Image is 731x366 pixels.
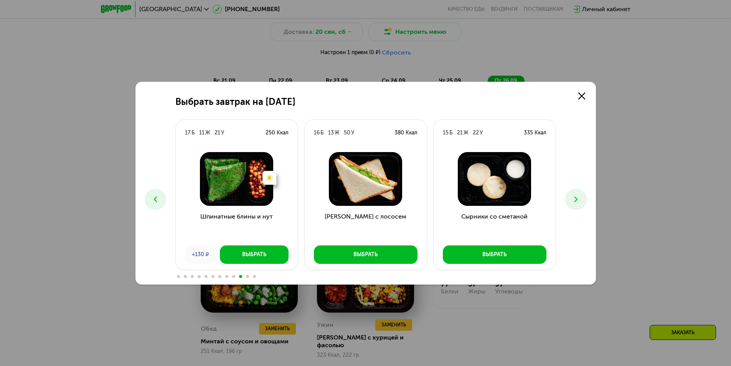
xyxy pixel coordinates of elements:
h3: Шпинатные блины и нут [176,212,298,240]
div: У [480,129,483,137]
div: 21 [457,129,463,137]
div: 335 Ккал [524,129,546,137]
div: 50 [344,129,350,137]
div: 250 Ккал [266,129,289,137]
img: Шпинатные блины и нут [182,152,292,206]
div: Выбрать [482,251,507,258]
div: Б [320,129,323,137]
div: Ж [464,129,468,137]
div: У [351,129,354,137]
div: 17 [185,129,191,137]
div: У [221,129,224,137]
div: 13 [328,129,334,137]
div: 15 [443,129,449,137]
div: +130 ₽ [185,245,216,264]
button: Выбрать [220,245,289,264]
img: Сэндвич с лососем [311,152,421,206]
div: 380 Ккал [394,129,417,137]
div: Б [449,129,452,137]
div: Выбрать [353,251,378,258]
h2: Выбрать завтрак на [DATE] [175,96,295,107]
div: 16 [314,129,320,137]
h3: [PERSON_NAME] с лососем [305,212,427,240]
button: Выбрать [443,245,546,264]
div: 11 [199,129,205,137]
div: Б [191,129,195,137]
button: Выбрать [314,245,417,264]
div: 22 [473,129,479,137]
div: Выбрать [242,251,266,258]
div: 21 [215,129,220,137]
div: Ж [335,129,339,137]
img: Сырники со сметаной [440,152,549,206]
h3: Сырники со сметаной [434,212,556,240]
div: Ж [205,129,210,137]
